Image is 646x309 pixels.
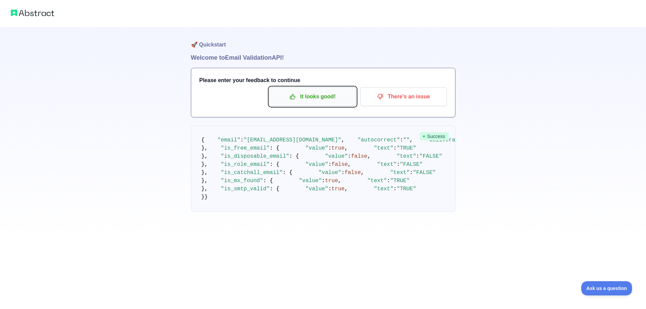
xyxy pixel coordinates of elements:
span: "value" [306,145,328,151]
span: : { [270,161,279,168]
span: "text" [390,170,410,176]
span: "value" [318,170,341,176]
span: , [348,161,351,168]
span: "autocorrect" [357,137,400,143]
span: : [322,178,325,184]
span: false [351,153,367,159]
span: : { [270,186,279,192]
span: "FALSE" [413,170,436,176]
span: : [348,153,351,159]
span: , [345,145,348,151]
span: true [332,145,345,151]
span: "is_smtp_valid" [221,186,270,192]
span: : [400,137,403,143]
span: "is_disposable_email" [221,153,289,159]
span: : [387,178,390,184]
span: : [416,153,419,159]
button: It looks good! [269,87,356,106]
span: "TRUE" [397,186,416,192]
span: , [338,178,341,184]
span: false [332,161,348,168]
span: "text" [397,153,416,159]
span: : { [270,145,279,151]
span: , [361,170,364,176]
span: , [345,186,348,192]
span: : [393,145,397,151]
span: "[EMAIL_ADDRESS][DOMAIN_NAME]" [243,137,341,143]
span: "" [403,137,410,143]
span: "FALSE" [400,161,423,168]
iframe: Toggle Customer Support [581,281,632,295]
h3: Please enter your feedback to continue [199,76,447,84]
span: "text" [367,178,387,184]
span: : [341,170,345,176]
span: true [325,178,338,184]
span: : { [289,153,299,159]
img: Abstract logo [11,8,54,18]
p: It looks good! [274,91,351,102]
span: "value" [306,161,328,168]
p: There's an issue [365,91,442,102]
span: "email" [218,137,240,143]
h1: 🚀 Quickstart [191,27,455,53]
span: false [345,170,361,176]
span: : [393,186,397,192]
span: "value" [325,153,348,159]
span: "text" [374,145,393,151]
span: "value" [299,178,322,184]
span: true [332,186,345,192]
span: , [341,137,345,143]
span: "text" [374,186,393,192]
span: { [201,137,205,143]
button: There's an issue [360,87,447,106]
span: "TRUE" [397,145,416,151]
span: "deliverability" [426,137,478,143]
span: : [328,161,332,168]
span: "text" [377,161,397,168]
span: "is_free_email" [221,145,270,151]
span: "is_mx_found" [221,178,263,184]
h1: Welcome to Email Validation API! [191,53,455,62]
span: : { [263,178,273,184]
span: "FALSE" [419,153,442,159]
span: : [328,145,332,151]
span: : [397,161,400,168]
span: "is_role_email" [221,161,270,168]
span: "is_catchall_email" [221,170,282,176]
span: , [410,137,413,143]
span: : [410,170,413,176]
span: : { [283,170,293,176]
span: Success [420,132,449,140]
span: "value" [306,186,328,192]
span: "TRUE" [390,178,410,184]
span: : [240,137,244,143]
span: , [367,153,371,159]
span: : [328,186,332,192]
